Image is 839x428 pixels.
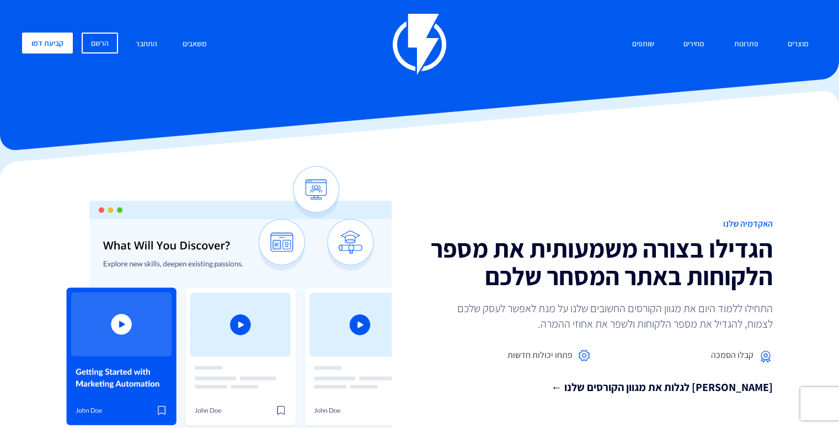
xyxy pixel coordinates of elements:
a: התחבר [127,33,165,56]
a: מוצרים [779,33,817,56]
a: [PERSON_NAME] לגלות את מגוון הקורסים שלנו ← [428,379,773,395]
a: קביעת דמו [22,33,73,54]
p: התחילו ללמוד היום את מגוון הקורסים החשובים שלנו על מנת לאפשר לעסק שלכם לצמוח, להגדיל את מספר הלקו... [442,301,773,331]
a: שותפים [624,33,662,56]
a: משאבים [174,33,215,56]
span: פתחו יכולות חדשות [507,349,573,362]
h1: האקדמיה שלנו [428,219,773,229]
h2: הגדילו בצורה משמעותית את מספר הלקוחות באתר המסחר שלכם [428,234,773,290]
a: מחירים [675,33,713,56]
a: הרשם [82,33,118,54]
a: פתרונות [726,33,767,56]
span: קבלו הסמכה [711,349,754,362]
